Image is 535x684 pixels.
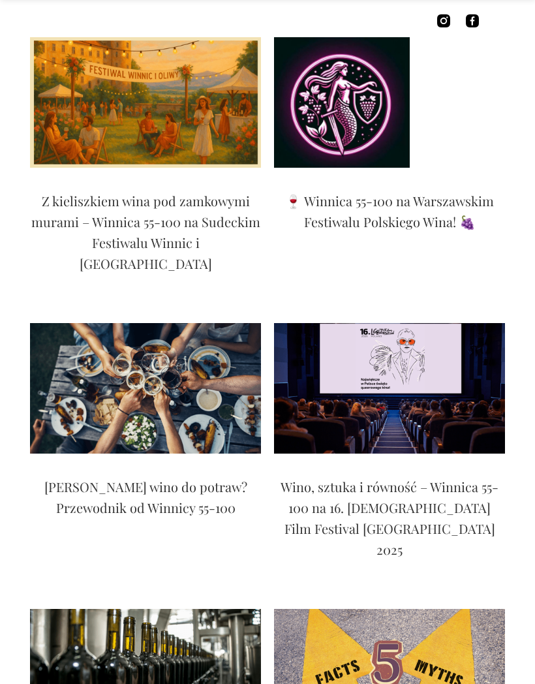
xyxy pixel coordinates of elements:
a: [PERSON_NAME] wino do potraw? Przewodnik od Winnicy 55-100 [30,476,261,525]
p: Wino, sztuka i równość – Winnica 55-100 na 16. [DEMOGRAPHIC_DATA] Film Festival [GEOGRAPHIC_DATA]... [274,476,505,560]
p: Z kieliszkiem wina pod zamkowymi murami – Winnica 55-100 na Sudeckim Festiwalu Winnic i [GEOGRAPH... [30,191,261,274]
p: 🍷 Winnica 55-100 na Warszawskim Festiwalu Polskiego Wina! 🍇 [274,191,505,232]
a: 🍷 Winnica 55-100 na Warszawskim Festiwalu Polskiego Wina! 🍇 [274,191,505,239]
a: Wino, sztuka i równość – Winnica 55-100 na 16. [DEMOGRAPHIC_DATA] Film Festival [GEOGRAPHIC_DATA]... [274,476,505,567]
p: [PERSON_NAME] wino do potraw? Przewodnik od Winnicy 55-100 [30,476,261,518]
a: Z kieliszkiem wina pod zamkowymi murami – Winnica 55-100 na Sudeckim Festiwalu Winnic i [GEOGRAPH... [30,191,261,281]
